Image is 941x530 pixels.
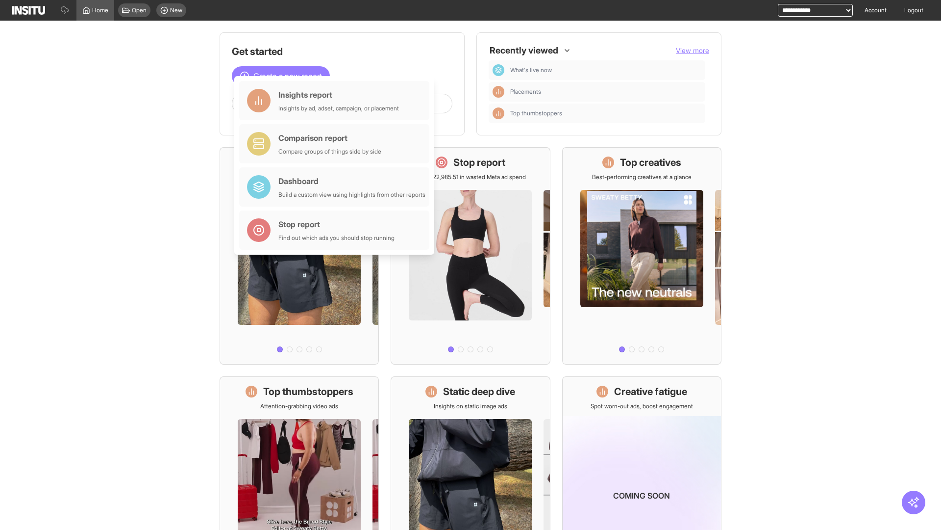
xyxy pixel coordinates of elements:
[260,402,338,410] p: Attention-grabbing video ads
[592,173,692,181] p: Best-performing creatives at a glance
[278,89,399,101] div: Insights report
[493,107,504,119] div: Insights
[493,64,504,76] div: Dashboard
[278,105,399,112] div: Insights by ad, adset, campaign, or placement
[232,66,330,86] button: Create a new report
[562,147,721,365] a: Top creativesBest-performing creatives at a glance
[434,402,507,410] p: Insights on static image ads
[510,109,562,117] span: Top thumbstoppers
[132,6,147,14] span: Open
[253,70,322,82] span: Create a new report
[232,45,452,58] h1: Get started
[443,385,515,398] h1: Static deep dive
[170,6,182,14] span: New
[453,156,505,169] h1: Stop report
[415,173,526,181] p: Save £22,985.51 in wasted Meta ad spend
[278,234,395,242] div: Find out which ads you should stop running
[620,156,681,169] h1: Top creatives
[12,6,45,15] img: Logo
[391,147,550,365] a: Stop reportSave £22,985.51 in wasted Meta ad spend
[278,148,381,156] div: Compare groups of things side by side
[278,175,425,187] div: Dashboard
[278,132,381,144] div: Comparison report
[278,191,425,199] div: Build a custom view using highlights from other reports
[92,6,108,14] span: Home
[220,147,379,365] a: What's live nowSee all active ads instantly
[263,385,353,398] h1: Top thumbstoppers
[676,46,709,54] span: View more
[278,218,395,230] div: Stop report
[510,88,701,96] span: Placements
[510,66,701,74] span: What's live now
[510,66,552,74] span: What's live now
[510,109,701,117] span: Top thumbstoppers
[676,46,709,55] button: View more
[493,86,504,98] div: Insights
[510,88,541,96] span: Placements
